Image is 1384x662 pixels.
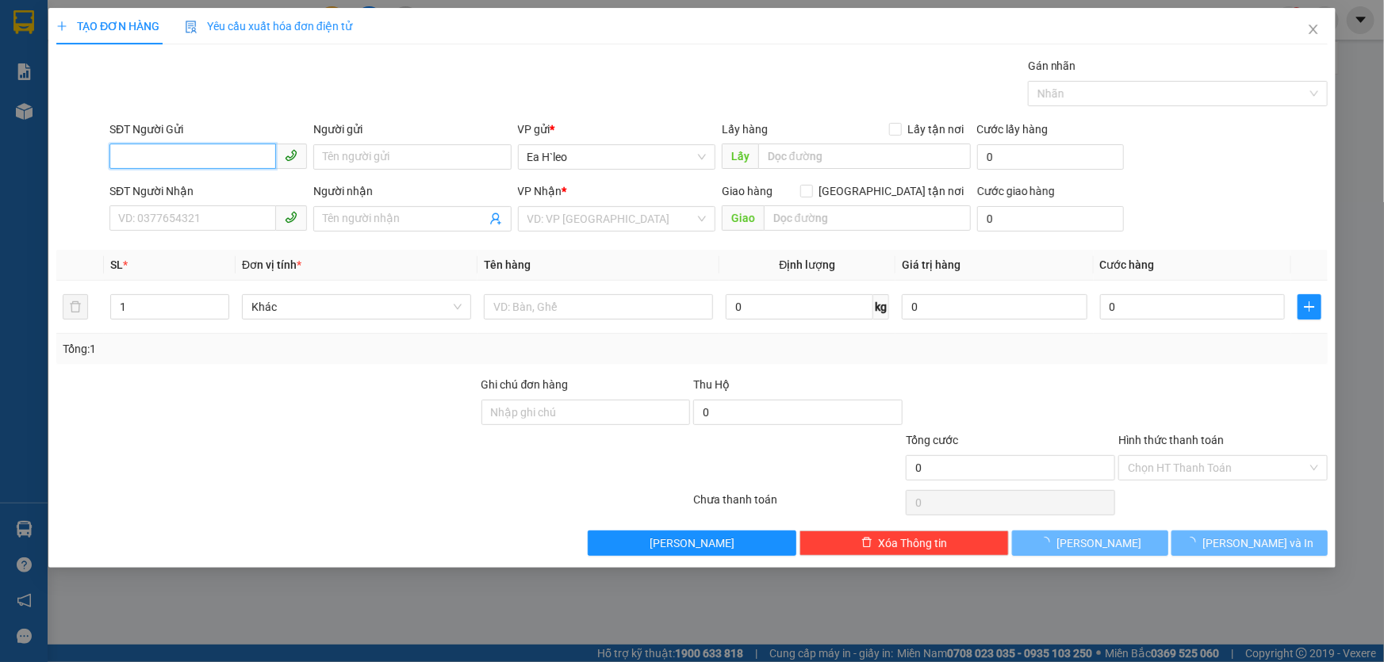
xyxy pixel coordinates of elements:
[780,258,836,271] span: Định lượng
[63,294,88,320] button: delete
[110,258,123,271] span: SL
[693,378,730,391] span: Thu Hộ
[722,185,773,197] span: Giao hàng
[56,21,67,32] span: plus
[977,185,1056,197] label: Cước giao hàng
[1039,537,1056,548] span: loading
[1171,530,1328,556] button: [PERSON_NAME] và In
[1298,300,1321,313] span: plus
[185,20,352,33] span: Yêu cầu xuất hóa đơn điện tử
[692,491,905,519] div: Chưa thanh toán
[1307,23,1320,36] span: close
[1186,537,1203,548] span: loading
[799,530,1009,556] button: deleteXóa Thông tin
[977,123,1049,136] label: Cước lấy hàng
[1291,8,1336,52] button: Close
[242,258,301,271] span: Đơn vị tính
[977,206,1124,232] input: Cước giao hàng
[313,182,511,200] div: Người nhận
[1118,434,1224,446] label: Hình thức thanh toán
[902,121,971,138] span: Lấy tận nơi
[489,212,502,225] span: user-add
[1012,530,1168,556] button: [PERSON_NAME]
[63,340,535,358] div: Tổng: 1
[722,143,758,169] span: Lấy
[1203,534,1314,552] span: [PERSON_NAME] và In
[481,400,691,425] input: Ghi chú đơn hàng
[879,534,948,552] span: Xóa Thông tin
[758,143,971,169] input: Dọc đường
[109,182,307,200] div: SĐT Người Nhận
[977,144,1124,170] input: Cước lấy hàng
[906,434,958,446] span: Tổng cước
[1298,294,1321,320] button: plus
[722,205,764,231] span: Giao
[873,294,889,320] span: kg
[109,121,307,138] div: SĐT Người Gửi
[251,295,462,319] span: Khác
[813,182,971,200] span: [GEOGRAPHIC_DATA] tận nơi
[1100,258,1155,271] span: Cước hàng
[861,537,872,549] span: delete
[185,21,197,33] img: icon
[1056,534,1141,552] span: [PERSON_NAME]
[650,534,734,552] span: [PERSON_NAME]
[313,121,511,138] div: Người gửi
[588,530,797,556] button: [PERSON_NAME]
[481,378,569,391] label: Ghi chú đơn hàng
[518,185,562,197] span: VP Nhận
[902,294,1087,320] input: 0
[484,294,713,320] input: VD: Bàn, Ghế
[764,205,971,231] input: Dọc đường
[56,20,159,33] span: TẠO ĐƠN HÀNG
[1028,59,1076,72] label: Gán nhãn
[285,149,297,162] span: phone
[722,123,768,136] span: Lấy hàng
[518,121,715,138] div: VP gửi
[285,211,297,224] span: phone
[902,258,960,271] span: Giá trị hàng
[527,145,706,169] span: Ea H`leo
[484,258,531,271] span: Tên hàng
